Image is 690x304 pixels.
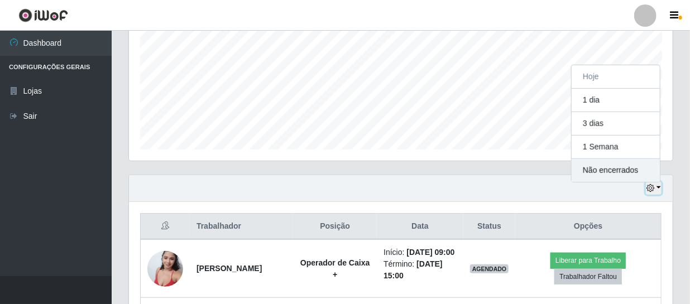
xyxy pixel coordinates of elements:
[550,253,626,268] button: Liberar para Trabalho
[197,264,262,273] strong: [PERSON_NAME]
[572,89,660,112] button: 1 dia
[384,247,457,258] li: Início:
[515,214,661,240] th: Opções
[463,214,516,240] th: Status
[377,214,463,240] th: Data
[406,248,454,257] time: [DATE] 09:00
[147,245,183,292] img: 1743531508454.jpeg
[572,112,660,136] button: 3 dias
[384,258,457,282] li: Término:
[190,214,293,240] th: Trabalhador
[18,8,68,22] img: CoreUI Logo
[572,136,660,159] button: 1 Semana
[554,269,622,284] button: Trabalhador Faltou
[300,258,370,279] strong: Operador de Caixa +
[572,159,660,182] button: Não encerrados
[572,65,660,89] button: Hoje
[293,214,377,240] th: Posição
[470,264,509,273] span: AGENDADO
